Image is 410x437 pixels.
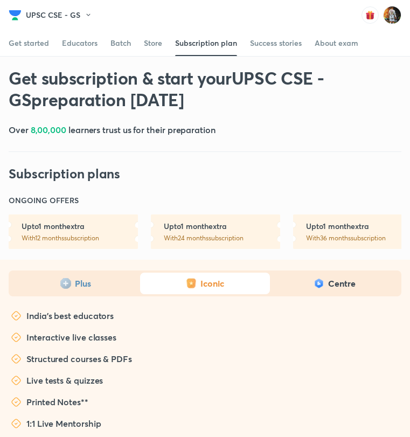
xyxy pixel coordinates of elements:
h1: Get subscription & start your UPSC CSE - GS preparation [DATE] [9,67,362,110]
p: With 24 months subscription [164,234,280,242]
img: Company Logo [9,9,22,22]
div: Batch [110,38,131,48]
h6: ONGOING OFFERS [9,195,79,206]
a: Batch [110,30,131,56]
span: Centre [328,278,356,289]
a: Subscription plan [175,30,237,56]
a: Upto1 monthextraWith24 monthssubscription [151,214,280,249]
a: Success stories [250,30,302,56]
div: Subscription plan [175,38,237,48]
a: Store [144,30,162,56]
div: Store [144,38,162,48]
div: Get started [9,38,49,48]
span: Plus [75,278,91,289]
h5: Live tests & quizzes [26,374,103,387]
h5: Structured courses & PDFs [26,352,132,365]
div: About exam [315,38,358,48]
h5: India's best educators [26,309,114,322]
h5: 1:1 Live Mentorship [26,417,101,430]
a: About exam [315,30,358,56]
h2: Subscription plans [9,165,120,182]
h5: Printed Notes** [26,396,88,408]
button: Plus [11,273,140,294]
a: Upto1 monthextraWith12 monthssubscription [9,214,138,249]
button: UPSC CSE - GS [26,7,99,23]
a: Educators [62,30,98,56]
h6: Upto 1 month extra [22,221,138,232]
button: iconCentre [270,273,399,294]
a: Get started [9,30,49,56]
div: Educators [62,38,98,48]
img: avatar [362,6,379,24]
img: Prakhar Singh [383,6,401,24]
span: Iconic [200,278,224,289]
h5: Interactive live classes [26,331,116,344]
div: Success stories [250,38,302,48]
img: icon [314,278,324,289]
h5: Over learners trust us for their preparation [9,123,216,136]
button: Iconic [140,273,269,294]
p: With 12 months subscription [22,234,138,242]
h6: Upto 1 month extra [164,221,280,232]
span: 8,00,000 [31,124,66,135]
